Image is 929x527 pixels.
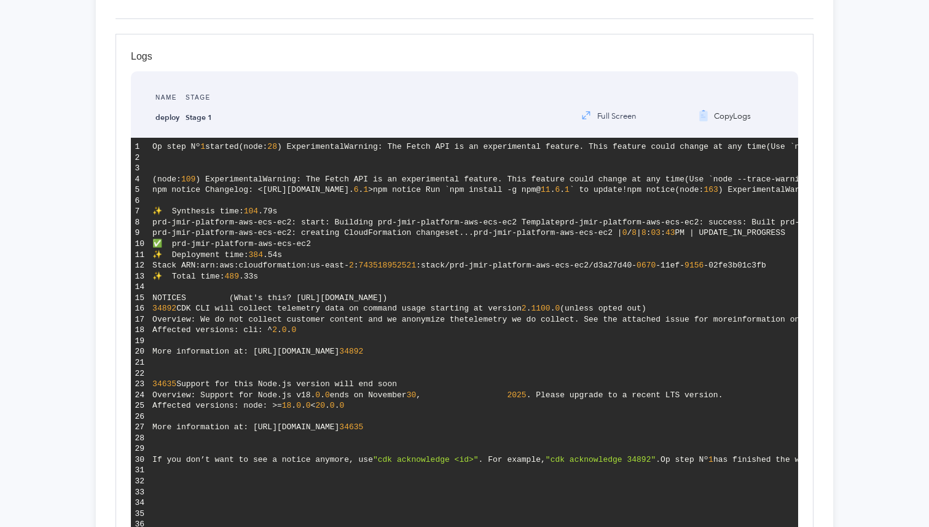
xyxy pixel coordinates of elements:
[152,175,181,184] span: (node:
[135,357,145,368] div: 21
[555,185,560,194] span: 6
[135,163,145,174] div: 3
[152,304,176,313] span: 34892
[195,175,684,184] span: ) ExperimentalWarning: The Fetch API is an experimental feature. This feature could change at any...
[152,228,474,237] span: prd-jmir-platform-aws-ecs-ec2: creating CloudFormation changeset...
[263,250,282,260] span: .54s
[354,261,359,270] span: :
[152,293,387,303] span: NOTICES (What's this? [URL][DOMAIN_NAME])
[474,228,622,237] span: prd-jmir-platform-aws-ecs-ec2 |
[354,185,359,194] span: 6
[541,185,551,194] span: 11
[155,71,179,111] div: Name
[200,261,349,270] span: arn:aws:cloudformation:us-east-
[311,401,316,410] span: <
[627,185,675,194] span: npm notice
[186,113,212,122] strong: Stage 1
[152,239,311,248] span: ✅ prd-jmir-platform-aws-ecs-ec2
[135,217,145,228] div: 8
[656,261,684,270] span: -11ef-
[267,142,277,151] span: 28
[660,228,665,237] span: :
[152,379,176,389] span: 34635
[135,303,145,314] div: 16
[416,390,421,400] span: ,
[282,401,292,410] span: 18
[641,228,646,237] span: 8
[339,347,363,356] span: 34892
[135,196,145,207] div: 6
[176,304,522,313] span: CDK CLI will collect telemetry data on command usage starting at version
[560,304,646,313] span: (unless opted out)
[239,142,268,151] span: (node:
[551,304,555,313] span: .
[152,272,224,281] span: ✨ Total time:
[135,153,145,164] div: 2
[479,455,546,464] span: . For example,
[464,315,732,324] span: telemetry we do collect. See the attached issue for more
[315,401,325,410] span: 20
[416,261,637,270] span: :stack/prd-jmir-platform-aws-ecs-ec2/d3a27d40-
[527,390,723,400] span: . Please upgrade to a recent LTS version.
[637,261,656,270] span: 0670
[349,261,354,270] span: 2
[152,261,200,270] span: Stack ARN:
[704,261,766,270] span: -02fe3b01c3fb
[135,454,145,466] div: 30
[135,509,145,520] div: 35
[152,185,354,194] span: npm notice Changelog: <[URL][DOMAIN_NAME].
[330,390,407,400] span: ends on November
[135,314,145,325] div: 17
[135,206,145,217] div: 7
[565,185,570,194] span: 1
[135,497,145,509] div: 34
[687,103,761,128] button: CopyLogs
[660,455,708,464] span: Op step Nº
[713,455,915,464] span: has finished the with the status: Complete
[135,487,145,498] div: 33
[249,250,263,260] span: 384
[135,325,145,336] div: 18
[651,228,661,237] span: 03
[135,228,145,239] div: 9
[225,272,239,281] span: 489
[531,304,550,313] span: 1100
[152,422,339,432] span: More information at: [URL][DOMAIN_NAME]
[152,218,560,227] span: prd-jmir-platform-aws-ecs-ec2: start: Building prd-jmir-platform-aws-ecs-ec2 Template
[152,325,272,335] span: Affected versions: cli: ^
[135,250,145,261] div: 11
[135,271,145,282] div: 13
[560,185,565,194] span: .
[522,304,527,313] span: 2
[152,315,464,324] span: Overview: We do not collect customer content and we anonymize the
[186,71,212,111] div: Stage
[330,401,335,410] span: 0
[320,390,325,400] span: .
[335,401,340,410] span: .
[135,411,145,422] div: 26
[239,272,258,281] span: .33s
[407,390,417,400] span: 30
[339,422,363,432] span: 34635
[135,422,145,433] div: 27
[135,379,145,390] div: 23
[373,455,479,464] span: "cdk acknowledge <id>"
[152,347,339,356] span: More information at: [URL][DOMAIN_NAME]
[176,379,397,389] span: Support for this Node.js version will end soon
[135,476,145,487] div: 32
[570,103,647,128] button: Full Screen
[291,401,296,410] span: .
[507,390,526,400] span: 2025
[708,455,713,464] span: 1
[359,185,364,194] span: .
[152,455,373,464] span: If you don’t want to see a notice anymore, use
[135,433,145,444] div: 28
[546,455,656,464] span: "cdk acknowledge 34892"
[155,113,179,122] strong: deploy
[359,261,417,270] span: 743518952521
[135,239,145,250] div: 10
[339,401,344,410] span: 0
[291,325,296,335] span: 0
[627,228,632,237] span: /
[135,368,145,379] div: 22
